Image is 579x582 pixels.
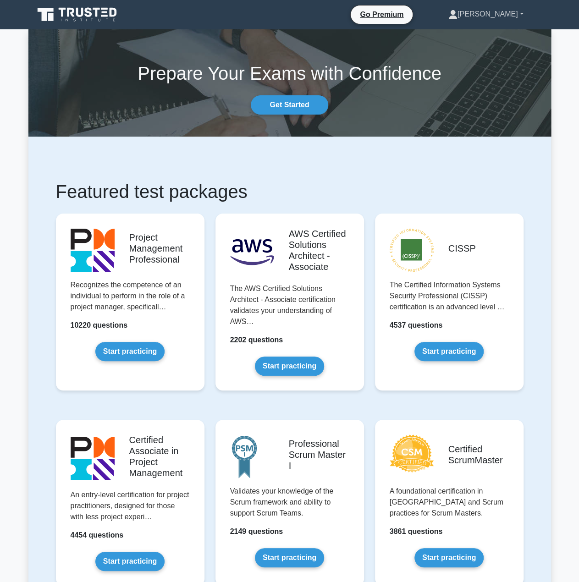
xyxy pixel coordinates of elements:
[95,552,165,571] a: Start practicing
[255,357,324,376] a: Start practicing
[95,342,165,361] a: Start practicing
[414,548,484,567] a: Start practicing
[414,342,484,361] a: Start practicing
[426,5,546,23] a: [PERSON_NAME]
[354,9,409,20] a: Go Premium
[251,95,328,115] a: Get Started
[28,62,551,84] h1: Prepare Your Exams with Confidence
[56,181,524,203] h1: Featured test packages
[255,548,324,567] a: Start practicing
